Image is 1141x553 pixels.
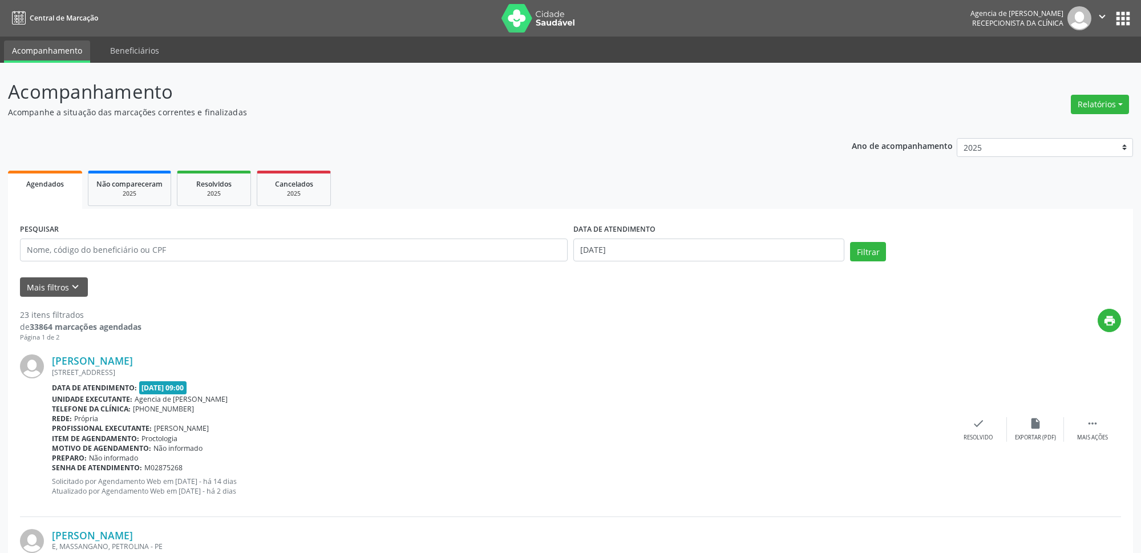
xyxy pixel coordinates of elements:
[20,239,568,261] input: Nome, código do beneficiário ou CPF
[1067,6,1091,30] img: img
[144,463,183,473] span: M02875268
[275,179,313,189] span: Cancelados
[1086,417,1099,430] i: 
[8,9,98,27] a: Central de Marcação
[74,414,98,423] span: Própria
[135,394,228,404] span: Agencia de [PERSON_NAME]
[52,477,950,496] p: Solicitado por Agendamento Web em [DATE] - há 14 dias Atualizado por Agendamento Web em [DATE] - ...
[20,221,59,239] label: PESQUISAR
[52,368,950,377] div: [STREET_ADDRESS]
[52,443,151,453] b: Motivo de agendamento:
[20,354,44,378] img: img
[1091,6,1113,30] button: 
[8,106,795,118] p: Acompanhe a situação das marcações correntes e finalizadas
[970,9,1063,18] div: Agencia de [PERSON_NAME]
[30,321,141,332] strong: 33864 marcações agendadas
[850,242,886,261] button: Filtrar
[573,239,844,261] input: Selecione um intervalo
[153,443,203,453] span: Não informado
[52,423,152,433] b: Profissional executante:
[52,404,131,414] b: Telefone da clínica:
[20,529,44,553] img: img
[1071,95,1129,114] button: Relatórios
[1098,309,1121,332] button: print
[96,189,163,198] div: 2025
[185,189,242,198] div: 2025
[30,13,98,23] span: Central de Marcação
[573,221,656,239] label: DATA DE ATENDIMENTO
[1077,434,1108,442] div: Mais ações
[52,354,133,367] a: [PERSON_NAME]
[52,414,72,423] b: Rede:
[20,321,141,333] div: de
[154,423,209,433] span: [PERSON_NAME]
[141,434,177,443] span: Proctologia
[972,417,985,430] i: check
[20,309,141,321] div: 23 itens filtrados
[89,453,138,463] span: Não informado
[20,333,141,342] div: Página 1 de 2
[139,381,187,394] span: [DATE] 09:00
[52,542,950,551] div: E, MASSANGANO, PETROLINA - PE
[196,179,232,189] span: Resolvidos
[1096,10,1108,23] i: 
[26,179,64,189] span: Agendados
[1113,9,1133,29] button: apps
[52,434,139,443] b: Item de agendamento:
[52,394,132,404] b: Unidade executante:
[52,463,142,473] b: Senha de atendimento:
[1015,434,1056,442] div: Exportar (PDF)
[972,18,1063,28] span: Recepcionista da clínica
[52,453,87,463] b: Preparo:
[1029,417,1042,430] i: insert_drive_file
[52,529,133,542] a: [PERSON_NAME]
[69,281,82,293] i: keyboard_arrow_down
[1103,314,1116,327] i: print
[964,434,993,442] div: Resolvido
[96,179,163,189] span: Não compareceram
[133,404,194,414] span: [PHONE_NUMBER]
[852,138,953,152] p: Ano de acompanhamento
[265,189,322,198] div: 2025
[20,277,88,297] button: Mais filtroskeyboard_arrow_down
[8,78,795,106] p: Acompanhamento
[52,383,137,393] b: Data de atendimento:
[4,41,90,63] a: Acompanhamento
[102,41,167,60] a: Beneficiários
